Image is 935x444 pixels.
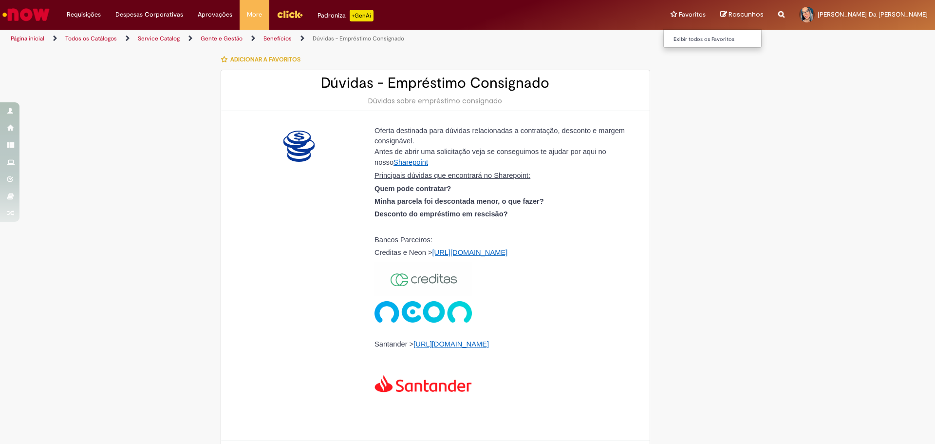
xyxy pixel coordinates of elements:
[65,35,117,42] a: Todos os Catálogos
[432,249,508,256] a: [URL][DOMAIN_NAME]
[318,10,374,21] div: Padroniza
[313,35,404,42] a: Dúvidas - Empréstimo Consignado
[374,341,633,411] p: Santander >
[350,10,374,21] p: +GenAi
[729,10,764,19] span: Rascunhos
[11,35,44,42] a: Página inicial
[198,10,232,19] span: Aprovações
[231,75,640,91] h2: Dúvidas - Empréstimo Consignado
[374,148,606,167] span: Antes de abrir uma solicitação veja se conseguimos te ajudar por aqui no nosso
[374,127,625,145] span: Oferta destinada para dúvidas relacionadas a contratação, desconto e margem consignável.
[283,131,315,162] img: Dúvidas - Empréstimo Consignado
[263,35,292,42] a: Benefícios
[67,10,101,19] span: Requisições
[221,49,306,70] button: Adicionar a Favoritos
[138,35,180,42] a: Service Catalog
[374,185,451,193] strong: Quem pode contratar?
[663,29,762,48] ul: Favoritos
[1,5,51,24] img: ServiceNow
[374,249,633,257] p: Creditas e Neon >
[679,10,706,19] span: Favoritos
[201,35,243,42] a: Gente e Gestão
[374,236,633,244] p: Bancos Parceiros:
[247,10,262,19] span: More
[413,340,489,348] a: [URL][DOMAIN_NAME]
[7,30,616,48] ul: Trilhas de página
[277,7,303,21] img: click_logo_yellow_360x200.png
[374,197,544,205] strong: Minha parcela foi descontada menor, o que fazer?
[818,10,928,19] span: [PERSON_NAME] Da [PERSON_NAME]
[231,96,640,106] div: Dúvidas sobre empréstimo consignado
[720,10,764,19] a: Rascunhos
[664,34,771,45] a: Exibir todos os Favoritos
[393,158,428,166] a: Sharepoint
[374,172,530,179] span: Principais dúvidas que encontrará no Sharepoint:
[230,56,300,63] span: Adicionar a Favoritos
[374,210,508,218] strong: Desconto do empréstimo em rescisão?
[115,10,183,19] span: Despesas Corporativas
